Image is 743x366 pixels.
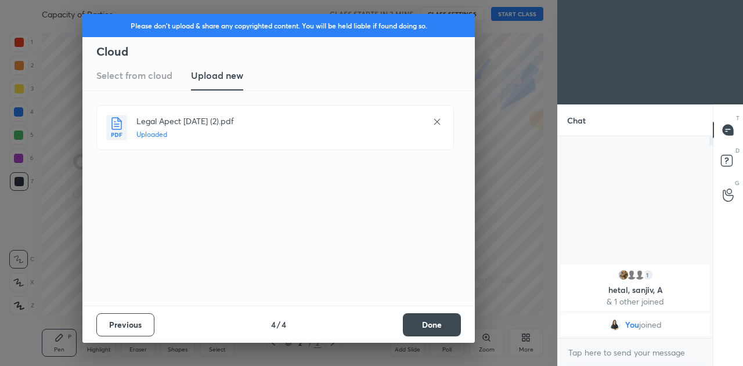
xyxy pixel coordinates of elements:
p: & 1 other joined [568,297,703,306]
span: You [625,320,639,329]
h3: Upload new [191,68,243,82]
button: Done [403,313,461,336]
img: 55eb4730e2bb421f98883ea12e9d64d8.jpg [609,319,621,331]
button: Previous [96,313,154,336]
p: D [735,146,740,155]
h4: Legal Apect [DATE] (2).pdf [136,115,421,127]
div: grid [558,262,713,339]
div: Please don't upload & share any copyrighted content. You will be held liable if found doing so. [82,14,475,37]
p: hetal, sanjiv, A [568,285,703,295]
h4: / [277,318,280,331]
h4: 4 [271,318,276,331]
p: T [736,114,740,122]
img: default.png [626,269,637,281]
img: default.png [634,269,645,281]
h4: 4 [282,318,286,331]
span: joined [639,320,662,329]
h5: Uploaded [136,129,421,140]
img: c034f32a68c044f3804cd1640d8574ef.jpg [618,269,629,281]
div: 1 [642,269,654,281]
p: Chat [558,105,595,136]
p: G [735,179,740,187]
h2: Cloud [96,44,475,59]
